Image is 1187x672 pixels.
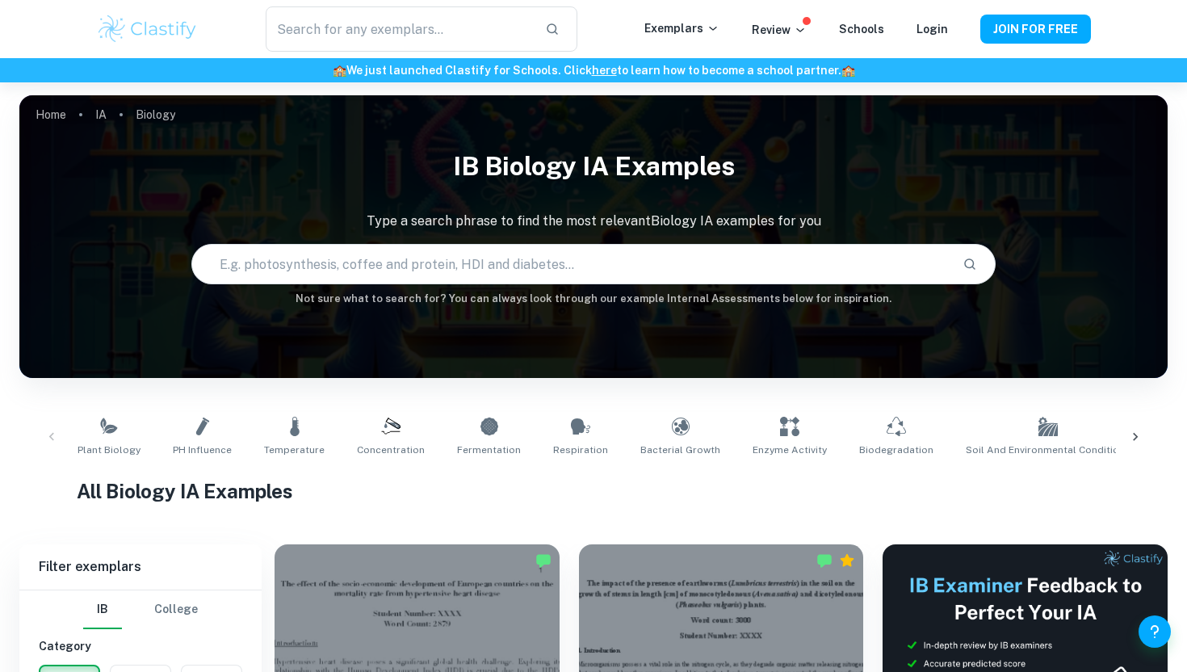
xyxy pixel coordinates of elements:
[357,443,425,457] span: Concentration
[19,212,1168,231] p: Type a search phrase to find the most relevant Biology IA examples for you
[753,443,827,457] span: Enzyme Activity
[19,544,262,590] h6: Filter exemplars
[816,552,833,569] img: Marked
[136,106,175,124] p: Biology
[457,443,521,457] span: Fermentation
[640,443,720,457] span: Bacterial Growth
[19,141,1168,192] h1: IB Biology IA examples
[841,64,855,77] span: 🏫
[839,23,884,36] a: Schools
[333,64,346,77] span: 🏫
[752,21,807,39] p: Review
[192,241,949,287] input: E.g. photosynthesis, coffee and protein, HDI and diabetes...
[39,637,242,655] h6: Category
[3,61,1184,79] h6: We just launched Clastify for Schools. Click to learn how to become a school partner.
[966,443,1130,457] span: Soil and Environmental Conditions
[173,443,232,457] span: pH Influence
[36,103,66,126] a: Home
[96,13,199,45] img: Clastify logo
[839,552,855,569] div: Premium
[553,443,608,457] span: Respiration
[535,552,552,569] img: Marked
[19,291,1168,307] h6: Not sure what to search for? You can always look through our example Internal Assessments below f...
[916,23,948,36] a: Login
[956,250,984,278] button: Search
[859,443,933,457] span: Biodegradation
[1139,615,1171,648] button: Help and Feedback
[266,6,532,52] input: Search for any exemplars...
[980,15,1091,44] button: JOIN FOR FREE
[77,477,1110,506] h1: All Biology IA Examples
[264,443,325,457] span: Temperature
[78,443,141,457] span: Plant Biology
[83,590,122,629] button: IB
[95,103,107,126] a: IA
[644,19,719,37] p: Exemplars
[83,590,198,629] div: Filter type choice
[592,64,617,77] a: here
[154,590,198,629] button: College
